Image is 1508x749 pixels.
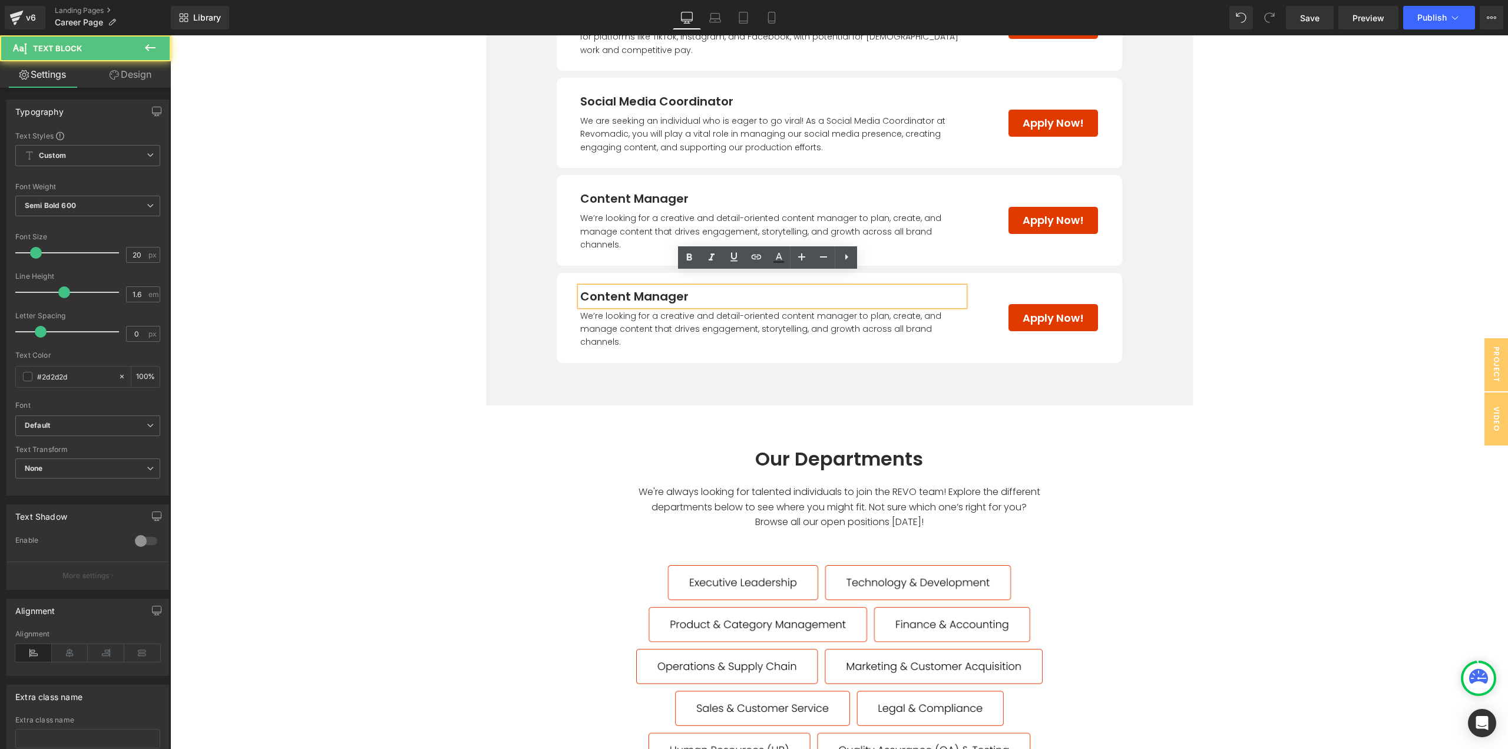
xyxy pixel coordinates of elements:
[148,330,158,338] span: px
[15,401,160,410] div: Font
[410,275,773,313] span: We’re looking for a creative and detail-oriented content manager to plan, create, and manage cont...
[15,312,160,320] div: Letter Spacing
[7,562,168,589] button: More settings
[15,446,160,454] div: Text Transform
[838,268,928,296] a: Apply Now!
[1403,6,1475,29] button: Publish
[15,630,160,638] div: Alignment
[1258,6,1281,29] button: Redo
[25,464,43,473] b: None
[466,413,872,435] h1: Our Departments
[410,177,773,215] span: We’re looking for a creative and detail-oriented content manager to plan, create, and manage cont...
[25,421,50,431] i: Default
[15,351,160,359] div: Text Color
[148,251,158,259] span: px
[838,74,928,102] a: Apply Now!
[673,6,701,29] a: Desktop
[148,291,158,298] span: em
[171,6,229,29] a: New Library
[33,44,82,53] span: Text Block
[729,6,758,29] a: Tablet
[15,536,123,548] div: Enable
[15,505,67,522] div: Text Shadow
[131,367,160,387] div: %
[468,450,872,493] span: We're always looking for talented individuals to join the REVO team! Explore the different depart...
[1291,357,1338,410] span: Video Editor
[1352,12,1384,24] span: Preview
[15,716,160,724] div: Extra class name
[25,201,76,210] b: Semi Bold 600
[758,6,786,29] a: Mobile
[55,6,171,15] a: Landing Pages
[15,272,160,281] div: Line Height
[1417,13,1447,22] span: Publish
[1300,12,1319,24] span: Save
[15,685,82,702] div: Extra class name
[5,6,45,29] a: v6
[62,570,110,581] p: More settings
[410,252,794,270] p: Content Manager
[55,18,103,27] span: Career Page
[410,57,794,75] p: Social Media Coordinator
[852,275,914,291] span: Apply Now!
[193,12,221,23] span: Library
[15,131,160,140] div: Text Styles
[37,370,113,383] input: Color
[852,80,914,95] span: Apply Now!
[1480,6,1503,29] button: More
[1338,6,1398,29] a: Preview
[39,151,66,161] b: Custom
[410,80,778,118] span: We are seeking an individual who is eager to go viral! As a Social Media Coordinator at Revomadic...
[410,154,794,173] p: Content Manager
[838,171,928,199] a: Apply Now!
[15,183,160,191] div: Font Weight
[1291,303,1338,356] span: Project manager
[1468,709,1496,737] div: Open Intercom Messenger
[24,10,38,25] div: v6
[852,177,914,193] span: Apply Now!
[1229,6,1253,29] button: Undo
[15,100,64,117] div: Typography
[15,233,160,241] div: Font Size
[701,6,729,29] a: Laptop
[88,61,173,88] a: Design
[15,599,55,616] div: Alignment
